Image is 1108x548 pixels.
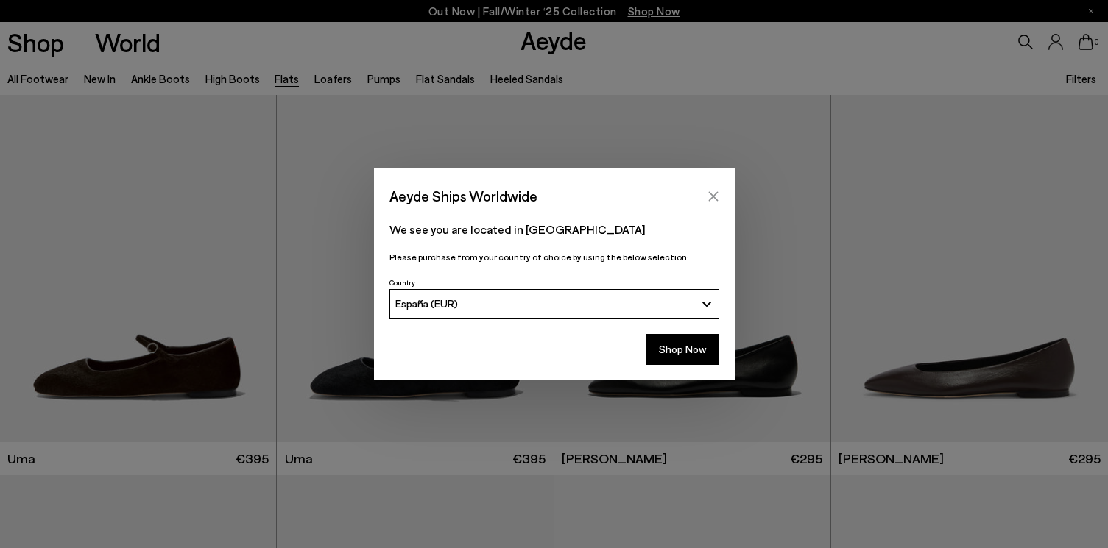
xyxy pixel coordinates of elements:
button: Shop Now [646,334,719,365]
span: España (EUR) [395,297,458,310]
p: Please purchase from your country of choice by using the below selection: [389,250,719,264]
span: Aeyde Ships Worldwide [389,183,537,209]
button: Close [702,185,724,207]
p: We see you are located in [GEOGRAPHIC_DATA] [389,221,719,238]
span: Country [389,278,415,287]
